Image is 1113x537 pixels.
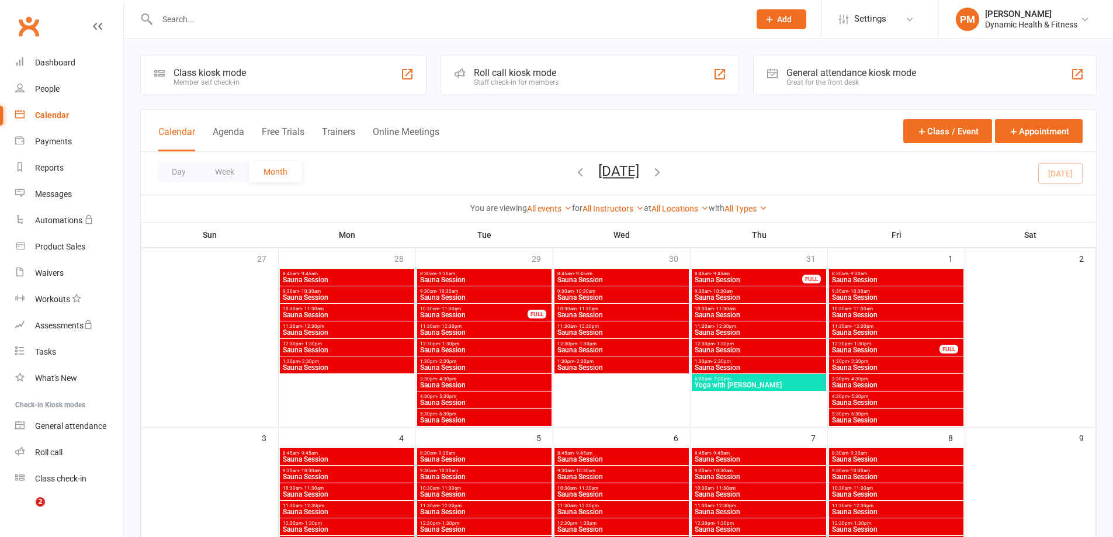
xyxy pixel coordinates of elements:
[249,161,302,182] button: Month
[831,271,961,276] span: 8:30am
[831,294,961,301] span: Sauna Session
[557,359,686,364] span: 1:30pm
[694,451,824,456] span: 8:45am
[35,137,72,146] div: Payments
[35,321,93,330] div: Assessments
[282,468,412,473] span: 9:30am
[536,428,553,447] div: 5
[419,451,549,456] span: 8:30am
[302,503,324,508] span: - 12:30pm
[694,341,824,347] span: 12:30pm
[831,468,961,473] span: 9:30am
[831,473,961,480] span: Sauna Session
[557,486,686,491] span: 10:30am
[419,294,549,301] span: Sauna Session
[574,468,595,473] span: - 10:30am
[419,473,549,480] span: Sauna Session
[419,359,549,364] span: 1:30pm
[831,382,961,389] span: Sauna Session
[694,382,824,389] span: Yoga with [PERSON_NAME]
[694,473,824,480] span: Sauna Session
[831,394,961,399] span: 4:30pm
[15,207,123,234] a: Automations
[831,289,961,294] span: 9:30am
[831,417,961,424] span: Sauna Session
[948,428,965,447] div: 8
[557,329,686,336] span: Sauna Session
[439,486,461,491] span: - 11:30am
[299,271,318,276] span: - 9:45am
[712,376,731,382] span: - 7:00pm
[831,526,961,533] span: Sauna Session
[715,341,734,347] span: - 1:30pm
[35,189,72,199] div: Messages
[35,58,75,67] div: Dashboard
[557,306,686,311] span: 10:30am
[711,468,733,473] span: - 10:30am
[262,428,278,447] div: 3
[303,341,322,347] span: - 1:30pm
[12,497,40,525] iframe: Intercom live chat
[15,102,123,129] a: Calendar
[35,242,85,251] div: Product Sales
[419,486,549,491] span: 10:30am
[557,521,686,526] span: 12:30pm
[35,347,56,356] div: Tasks
[15,286,123,313] a: Workouts
[577,306,598,311] span: - 11:30am
[574,359,594,364] span: - 2:30pm
[724,204,767,213] a: All Types
[419,456,549,463] span: Sauna Session
[557,341,686,347] span: 12:30pm
[282,526,412,533] span: Sauna Session
[786,78,916,86] div: Great for the front desk
[15,466,123,492] a: Class kiosk mode
[852,521,871,526] span: - 1:30pm
[694,521,824,526] span: 12:30pm
[852,341,871,347] span: - 1:30pm
[831,324,961,329] span: 11:30am
[282,341,412,347] span: 12:30pm
[831,451,961,456] span: 8:30am
[557,276,686,283] span: Sauna Session
[831,486,961,491] span: 10:30am
[419,382,549,389] span: Sauna Session
[299,289,321,294] span: - 10:30am
[439,306,461,311] span: - 11:30am
[436,451,455,456] span: - 9:30am
[557,468,686,473] span: 9:30am
[436,271,455,276] span: - 9:30am
[694,526,824,533] span: Sauna Session
[694,276,803,283] span: Sauna Session
[302,306,324,311] span: - 11:30am
[36,497,45,507] span: 2
[419,503,549,508] span: 11:30am
[474,67,559,78] div: Roll call kiosk mode
[694,294,824,301] span: Sauna Session
[849,394,868,399] span: - 5:30pm
[985,19,1077,30] div: Dynamic Health & Fitness
[15,76,123,102] a: People
[831,376,961,382] span: 3:30pm
[985,9,1077,19] div: [PERSON_NAME]
[35,373,77,383] div: What's New
[849,411,868,417] span: - 6:30pm
[282,456,412,463] span: Sauna Session
[300,359,319,364] span: - 2:30pm
[282,491,412,498] span: Sauna Session
[282,289,412,294] span: 9:30am
[419,311,528,318] span: Sauna Session
[851,503,873,508] span: - 12:30pm
[419,399,549,406] span: Sauna Session
[557,364,686,371] span: Sauna Session
[437,359,456,364] span: - 2:30pm
[399,428,415,447] div: 4
[14,12,43,41] a: Clubworx
[849,376,868,382] span: - 4:30pm
[694,376,824,382] span: 6:00pm
[848,451,867,456] span: - 9:30am
[711,289,733,294] span: - 10:30am
[419,271,549,276] span: 8:30am
[577,324,599,329] span: - 12:30pm
[174,67,246,78] div: Class kiosk mode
